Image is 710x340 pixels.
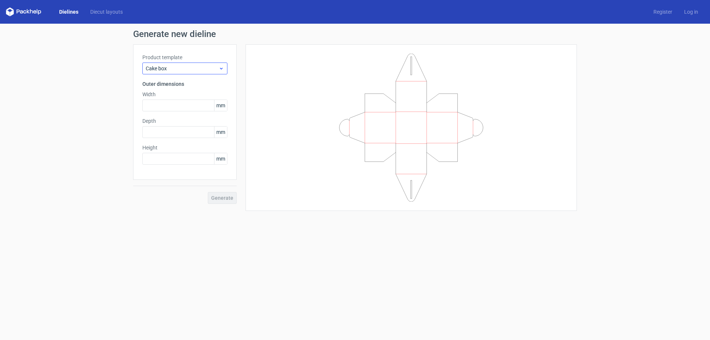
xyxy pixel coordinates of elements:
[214,127,227,138] span: mm
[648,8,678,16] a: Register
[142,117,227,125] label: Depth
[214,153,227,164] span: mm
[142,91,227,98] label: Width
[214,100,227,111] span: mm
[142,54,227,61] label: Product template
[84,8,129,16] a: Diecut layouts
[53,8,84,16] a: Dielines
[146,65,219,72] span: Cake box
[133,30,577,38] h1: Generate new dieline
[142,80,227,88] h3: Outer dimensions
[142,144,227,151] label: Height
[678,8,704,16] a: Log in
